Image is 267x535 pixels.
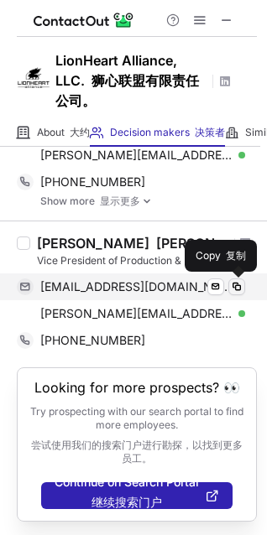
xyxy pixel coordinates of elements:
[195,126,225,138] font: 决策者
[40,195,257,207] a: Show more
[55,50,207,111] h1: LionHeart Alliance, LLC.
[40,148,233,163] span: [PERSON_NAME][EMAIL_ADDRESS][DOMAIN_NAME]
[40,333,145,348] span: [PHONE_NUMBER]
[37,126,90,139] span: About
[40,306,233,321] span: [PERSON_NAME][EMAIL_ADDRESS][DOMAIN_NAME]
[34,380,240,395] header: Looking for more prospects? 👀
[40,174,145,190] span: [PHONE_NUMBER]
[55,72,199,109] font: 狮心联盟有限责任公司。
[40,279,233,294] span: [EMAIL_ADDRESS][DOMAIN_NAME]
[17,61,50,95] img: 5061060e6be348e82d35b659142388c0
[70,126,90,138] font: 大约
[37,253,257,268] div: Vice President of Production & Design
[31,439,243,465] font: 尝试使用我们的搜索门户进行勘探，以找到更多员工。
[29,405,244,472] p: Try prospecting with our search portal to find more employees.
[110,126,225,139] span: Decision makers
[37,235,229,252] div: [PERSON_NAME]
[100,195,140,207] font: 显示更多
[34,10,134,30] img: ContactOut v5.3.10
[92,495,162,509] font: 继续搜索门户
[41,482,233,509] button: Continue on Search Portal继续搜索门户
[142,195,152,207] img: -
[55,475,199,516] span: Continue on Search Portal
